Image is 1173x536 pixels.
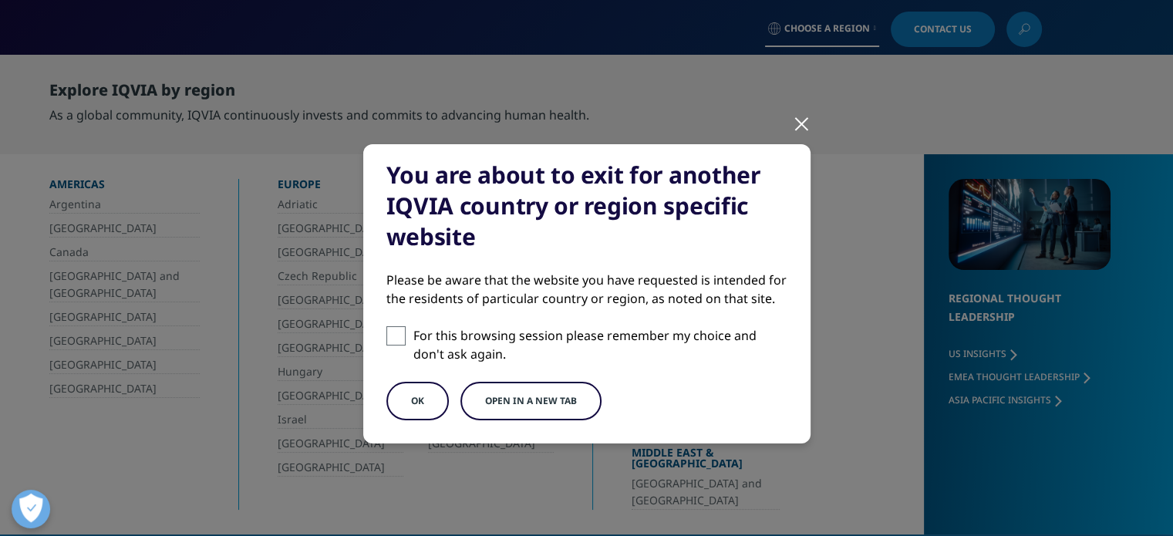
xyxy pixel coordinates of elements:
[386,382,449,420] button: OK
[386,271,787,308] div: Please be aware that the website you have requested is intended for the residents of particular c...
[12,490,50,528] button: Abrir preferencias
[460,382,602,420] button: Open in a new tab
[386,160,787,252] div: You are about to exit for another IQVIA country or region specific website
[413,326,787,363] p: For this browsing session please remember my choice and don't ask again.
